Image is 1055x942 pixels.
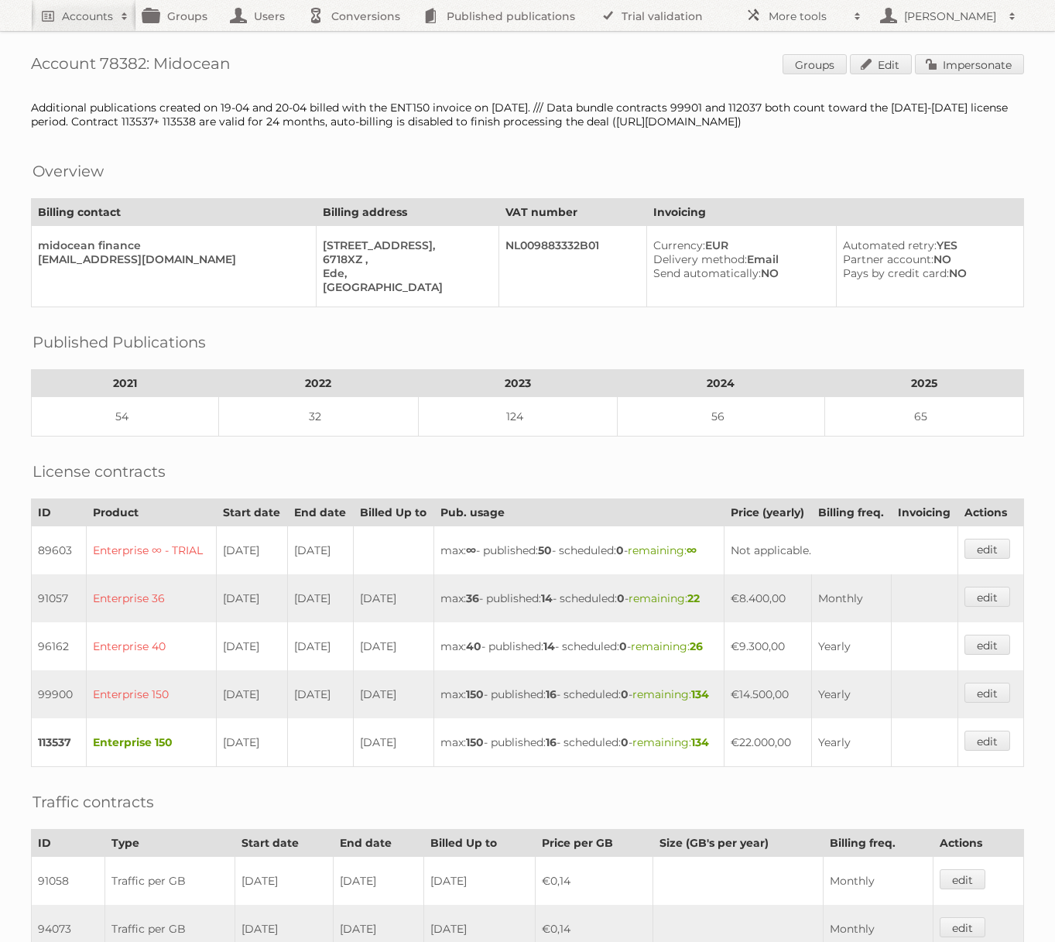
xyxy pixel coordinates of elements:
[62,9,113,24] h2: Accounts
[687,543,697,557] strong: ∞
[783,54,847,74] a: Groups
[812,670,892,718] td: Yearly
[653,266,761,280] span: Send automatically:
[538,543,552,557] strong: 50
[32,370,219,397] th: 2021
[724,670,812,718] td: €14.500,00
[32,857,105,906] td: 91058
[619,639,627,653] strong: 0
[535,830,653,857] th: Price per GB
[850,54,912,74] a: Edit
[104,857,235,906] td: Traffic per GB
[334,830,424,857] th: End date
[217,670,288,718] td: [DATE]
[217,622,288,670] td: [DATE]
[940,917,985,937] a: edit
[32,670,87,718] td: 99900
[617,591,625,605] strong: 0
[724,622,812,670] td: €9.300,00
[646,199,1023,226] th: Invoicing
[724,574,812,622] td: €8.400,00
[691,687,709,701] strong: 134
[32,574,87,622] td: 91057
[543,639,555,653] strong: 14
[964,635,1010,655] a: edit
[418,370,617,397] th: 2023
[812,718,892,767] td: Yearly
[618,370,825,397] th: 2024
[288,499,354,526] th: End date
[334,857,424,906] td: [DATE]
[964,539,1010,559] a: edit
[433,574,724,622] td: max: - published: - scheduled: -
[433,622,724,670] td: max: - published: - scheduled: -
[32,397,219,437] td: 54
[653,238,824,252] div: EUR
[433,670,724,718] td: max: - published: - scheduled: -
[964,587,1010,607] a: edit
[33,331,206,354] h2: Published Publications
[466,735,484,749] strong: 150
[843,266,949,280] span: Pays by credit card:
[418,397,617,437] td: 124
[86,499,217,526] th: Product
[653,252,747,266] span: Delivery method:
[353,499,433,526] th: Billed Up to
[31,54,1024,77] h1: Account 78382: Midocean
[843,238,937,252] span: Automated retry:
[653,252,824,266] div: Email
[843,252,933,266] span: Partner account:
[32,718,87,767] td: 113537
[812,499,892,526] th: Billing freq.
[964,731,1010,751] a: edit
[353,718,433,767] td: [DATE]
[424,830,536,857] th: Billed Up to
[316,199,498,226] th: Billing address
[687,591,700,605] strong: 22
[915,54,1024,74] a: Impersonate
[32,499,87,526] th: ID
[546,735,557,749] strong: 16
[940,869,985,889] a: edit
[824,397,1023,437] td: 65
[33,460,166,483] h2: License contracts
[323,238,486,252] div: [STREET_ADDRESS],
[535,857,653,906] td: €0,14
[958,499,1024,526] th: Actions
[86,718,217,767] td: Enterprise 150
[33,790,154,814] h2: Traffic contracts
[690,639,703,653] strong: 26
[353,622,433,670] td: [DATE]
[632,687,709,701] span: remaining:
[235,857,334,906] td: [DATE]
[653,266,824,280] div: NO
[433,526,724,575] td: max: - published: - scheduled: -
[629,591,700,605] span: remaining:
[632,735,709,749] span: remaining:
[628,543,697,557] span: remaining:
[433,718,724,767] td: max: - published: - scheduled: -
[964,683,1010,703] a: edit
[823,857,933,906] td: Monthly
[933,830,1023,857] th: Actions
[466,687,484,701] strong: 150
[235,830,334,857] th: Start date
[38,238,303,252] div: midocean finance
[824,370,1023,397] th: 2025
[498,199,646,226] th: VAT number
[219,370,418,397] th: 2022
[466,543,476,557] strong: ∞
[32,622,87,670] td: 96162
[466,639,481,653] strong: 40
[86,622,217,670] td: Enterprise 40
[217,499,288,526] th: Start date
[653,830,823,857] th: Size (GB's per year)
[288,526,354,575] td: [DATE]
[724,526,958,575] td: Not applicable.
[812,622,892,670] td: Yearly
[653,238,705,252] span: Currency:
[621,735,629,749] strong: 0
[32,526,87,575] td: 89603
[323,252,486,266] div: 6718XZ ,
[616,543,624,557] strong: 0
